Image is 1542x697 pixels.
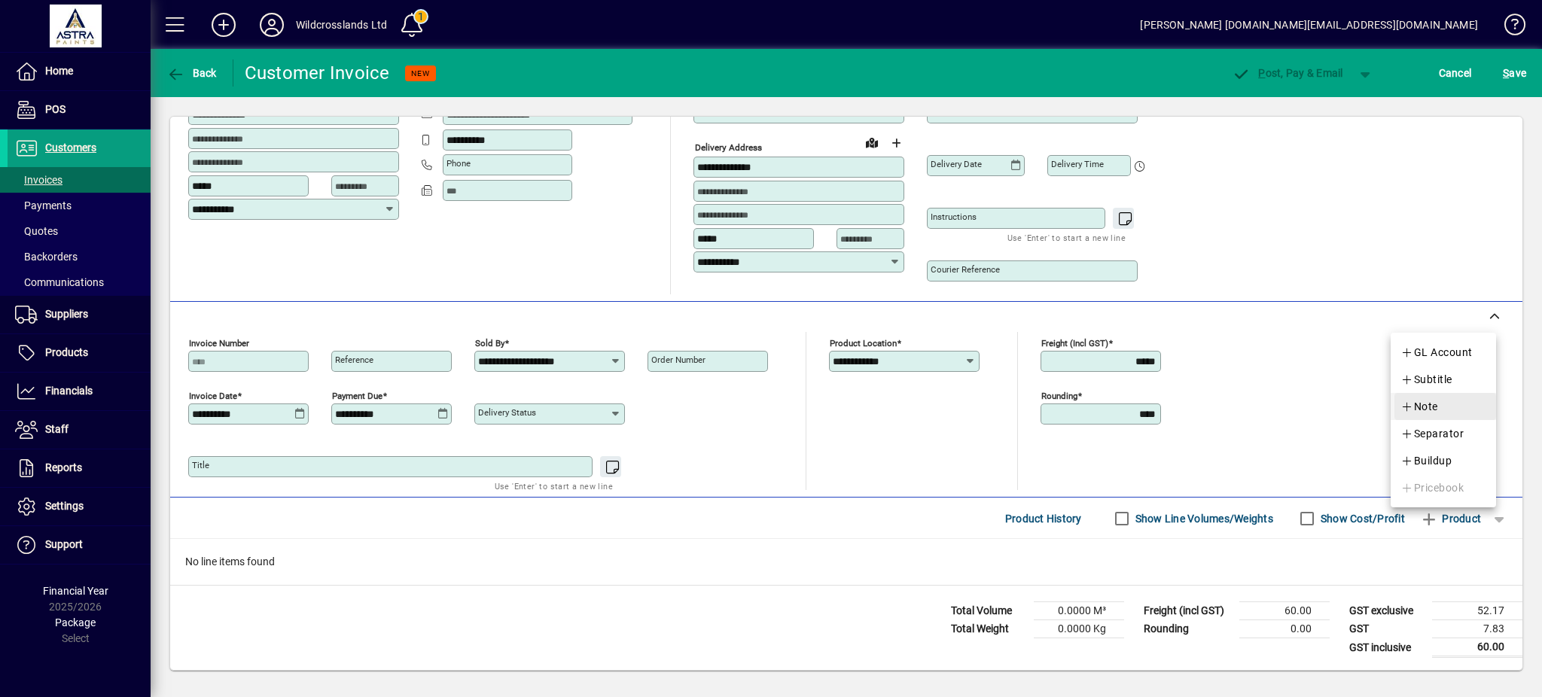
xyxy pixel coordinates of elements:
span: Separator [1400,425,1464,443]
span: Buildup [1400,452,1452,470]
button: Separator [1391,420,1496,447]
button: Buildup [1391,447,1496,474]
button: Note [1391,393,1496,420]
span: Pricebook [1400,479,1464,497]
button: GL Account [1391,339,1496,366]
span: Note [1400,397,1438,415]
button: Subtitle [1391,366,1496,393]
span: GL Account [1400,343,1473,361]
button: Pricebook [1391,474,1496,501]
span: Subtitle [1400,370,1452,388]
